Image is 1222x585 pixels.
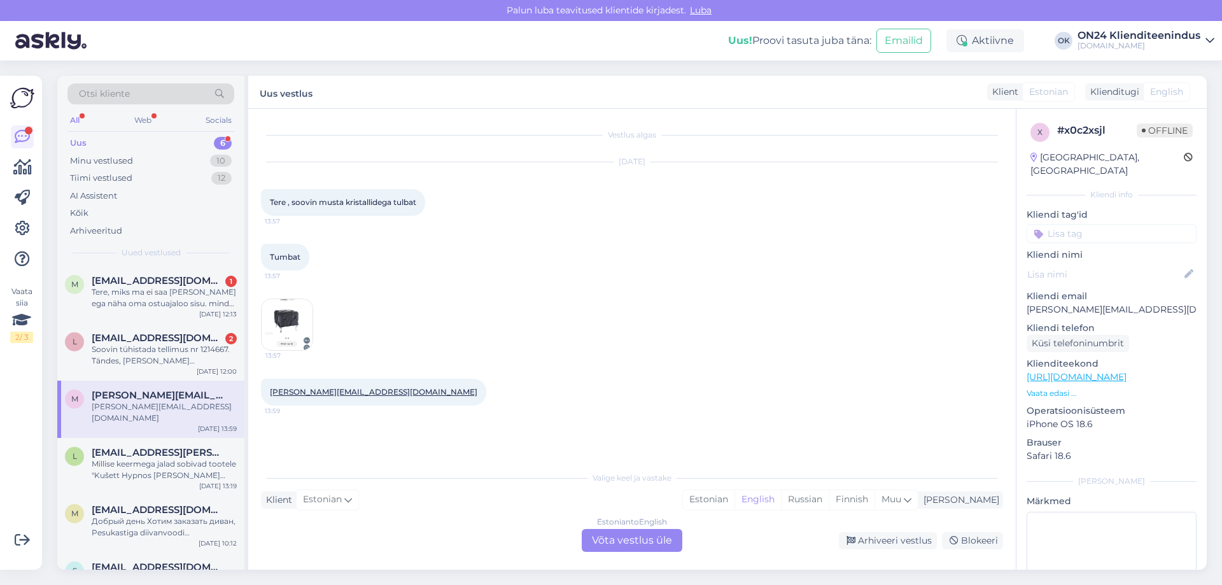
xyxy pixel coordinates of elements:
[686,4,715,16] span: Luba
[262,299,313,350] img: Attachment
[92,447,224,458] span: liisi.angelika.kersten@gmail.com
[70,225,122,237] div: Arhiveeritud
[199,481,237,491] div: [DATE] 13:19
[781,490,829,509] div: Russian
[197,367,237,376] div: [DATE] 12:00
[829,490,874,509] div: Finnish
[1027,224,1197,243] input: Lisa tag
[1085,85,1139,99] div: Klienditugi
[1027,436,1197,449] p: Brauser
[734,490,781,509] div: English
[92,504,224,516] span: mariaborissova2@gmail.com
[210,155,232,167] div: 10
[198,424,237,433] div: [DATE] 13:59
[10,332,33,343] div: 2 / 3
[1027,357,1197,370] p: Klienditeekond
[92,561,224,573] span: saulkristiina4@gmail.com
[70,137,87,150] div: Uus
[199,539,237,548] div: [DATE] 10:12
[211,172,232,185] div: 12
[1027,388,1197,399] p: Vaata edasi ...
[71,509,78,518] span: m
[261,472,1003,484] div: Valige keel ja vastake
[839,532,937,549] div: Arhiveeri vestlus
[73,451,77,461] span: l
[270,197,416,207] span: Tere , soovin musta kristallidega tulbat
[1037,127,1043,137] span: x
[261,493,292,507] div: Klient
[70,207,88,220] div: Kõik
[1027,371,1127,383] a: [URL][DOMAIN_NAME]
[1027,248,1197,262] p: Kliendi nimi
[10,286,33,343] div: Vaata siia
[1027,449,1197,463] p: Safari 18.6
[582,529,682,552] div: Võta vestlus üle
[1027,267,1182,281] input: Lisa nimi
[1027,290,1197,303] p: Kliendi email
[71,279,78,289] span: m
[10,86,34,110] img: Askly Logo
[1027,189,1197,201] div: Kliendi info
[71,394,78,404] span: m
[225,333,237,344] div: 2
[683,490,734,509] div: Estonian
[918,493,999,507] div: [PERSON_NAME]
[597,516,667,528] div: Estonian to English
[270,387,477,397] a: [PERSON_NAME][EMAIL_ADDRESS][DOMAIN_NAME]
[203,112,234,129] div: Socials
[946,29,1024,52] div: Aktiivne
[881,493,901,505] span: Muu
[1027,303,1197,316] p: [PERSON_NAME][EMAIL_ADDRESS][DOMAIN_NAME]
[1027,335,1129,352] div: Küsi telefoninumbrit
[942,532,1003,549] div: Blokeeri
[265,406,313,416] span: 13:59
[728,33,871,48] div: Proovi tasuta juba täna:
[1027,321,1197,335] p: Kliendi telefon
[122,247,181,258] span: Uued vestlused
[876,29,931,53] button: Emailid
[92,332,224,344] span: levmat@gmail.com
[1078,41,1200,51] div: [DOMAIN_NAME]
[70,190,117,202] div: AI Assistent
[132,112,154,129] div: Web
[79,87,130,101] span: Otsi kliente
[1055,32,1072,50] div: OK
[70,172,132,185] div: Tiimi vestlused
[1027,476,1197,487] div: [PERSON_NAME]
[67,112,82,129] div: All
[1030,151,1184,178] div: [GEOGRAPHIC_DATA], [GEOGRAPHIC_DATA]
[987,85,1018,99] div: Klient
[728,34,752,46] b: Uus!
[1027,495,1197,508] p: Märkmed
[1150,85,1183,99] span: English
[199,309,237,319] div: [DATE] 12:13
[1137,123,1193,137] span: Offline
[265,216,313,226] span: 13:57
[261,129,1003,141] div: Vestlus algas
[73,566,77,575] span: s
[92,286,237,309] div: Tere, miks ma ei saa [PERSON_NAME] ega näha oma ostuajaloo sisu. mind huvitavad [DATE] tellimus 3...
[225,276,237,287] div: 1
[92,390,224,401] span: margit.liblik@mail.ee
[73,337,77,346] span: l
[92,275,224,286] span: merike47@gmail.com
[270,252,300,262] span: Tumbat
[70,155,133,167] div: Minu vestlused
[265,271,313,281] span: 13:57
[1029,85,1068,99] span: Estonian
[260,83,313,101] label: Uus vestlus
[92,401,237,424] div: [PERSON_NAME][EMAIL_ADDRESS][DOMAIN_NAME]
[1057,123,1137,138] div: # x0c2xsjl
[1078,31,1214,51] a: ON24 Klienditeenindus[DOMAIN_NAME]
[1027,404,1197,418] p: Operatsioonisüsteem
[1027,418,1197,431] p: iPhone OS 18.6
[92,516,237,539] div: Добрый день Хотим заказать диван, Pesukastiga diivanvoodi [PERSON_NAME]-442283, возможно ли получ...
[303,493,342,507] span: Estonian
[92,344,237,367] div: Soovin tühistada tellimus nr 1214667. Tändes, [PERSON_NAME][GEOGRAPHIC_DATA]
[261,156,1003,167] div: [DATE]
[1078,31,1200,41] div: ON24 Klienditeenindus
[214,137,232,150] div: 6
[265,351,313,360] span: 13:57
[92,458,237,481] div: Millise keermega jalad sobivad tootele "Kušett Hypnos [PERSON_NAME] topeltvedrustusega 120x200 cm...
[1027,208,1197,222] p: Kliendi tag'id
